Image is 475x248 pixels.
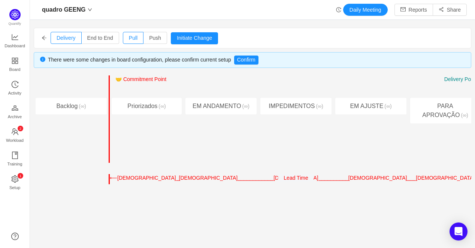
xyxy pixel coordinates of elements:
a: Archive [11,105,19,120]
span: (∞) [241,103,249,109]
a: Activity [11,81,19,96]
span: Workload [6,133,24,148]
span: There were some changes in board configuration, please confirm current setup [48,57,231,63]
span: Delivery [57,35,76,41]
button: icon: mailReports [394,4,433,16]
i: icon: setting [11,175,19,183]
p: 1 [19,173,21,179]
span: End to End [87,35,113,41]
span: Dashboard [4,38,25,53]
a: icon: teamWorkload [11,128,19,143]
div: EM AJUSTE [335,98,406,114]
span: Board [9,62,21,77]
span: (∞) [315,103,323,109]
span: Activity [8,86,21,101]
a: Board [11,57,19,72]
button: icon: share-altShare [433,4,467,16]
div: Backlog [36,98,107,114]
span: Quantify [9,22,21,26]
i: icon: team [11,128,19,135]
span: 🤝 Commitment Point [115,76,166,82]
i: icon: gold [11,104,19,112]
span: Push [149,35,161,41]
span: Archive [8,109,22,124]
a: Training [11,152,19,167]
div: IMPEDIMENTOS [260,98,332,114]
span: quadro GEENG [42,4,85,16]
i: icon: history [336,7,341,12]
span: (∞) [78,103,86,109]
i: icon: appstore [11,57,19,65]
span: Training [7,156,22,171]
a: icon: question-circle [11,233,19,240]
div: ⟵[DEMOGRAPHIC_DATA]⎯[DEMOGRAPHIC_DATA]⎯⎯⎯⎯⎯⎯⎯⎯⎯⎯⎯⎯[DEMOGRAPHIC_DATA]⎯⎯⎯⎯[DEMOGRAPHIC_DATA]⎯⎯⎯[DEM... [110,174,296,182]
span: (∞) [157,103,166,109]
i: icon: book [11,152,19,159]
p: 2 [19,126,21,131]
sup: 2 [18,126,23,131]
div: Priorizados [112,98,182,114]
button: Initiate Change [171,32,218,44]
img: Quantify [9,9,21,20]
a: Dashboard [11,34,19,49]
button: Daily Meeting [343,4,388,16]
i: icon: line-chart [11,33,19,41]
div: EM ANDAMENTO [185,98,257,114]
span: Lead Time [284,175,308,181]
i: icon: arrow-left [42,35,47,41]
a: icon: settingSetup [11,176,19,191]
span: Pull [129,35,137,41]
span: Setup [9,180,20,195]
i: icon: down [88,8,92,12]
i: icon: info-circle [40,57,45,62]
sup: 1 [18,173,23,179]
i: icon: history [11,81,19,88]
button: Confirm [234,56,258,65]
span: (∞) [383,103,391,109]
div: Open Intercom Messenger [450,222,468,240]
span: (∞) [460,112,468,118]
